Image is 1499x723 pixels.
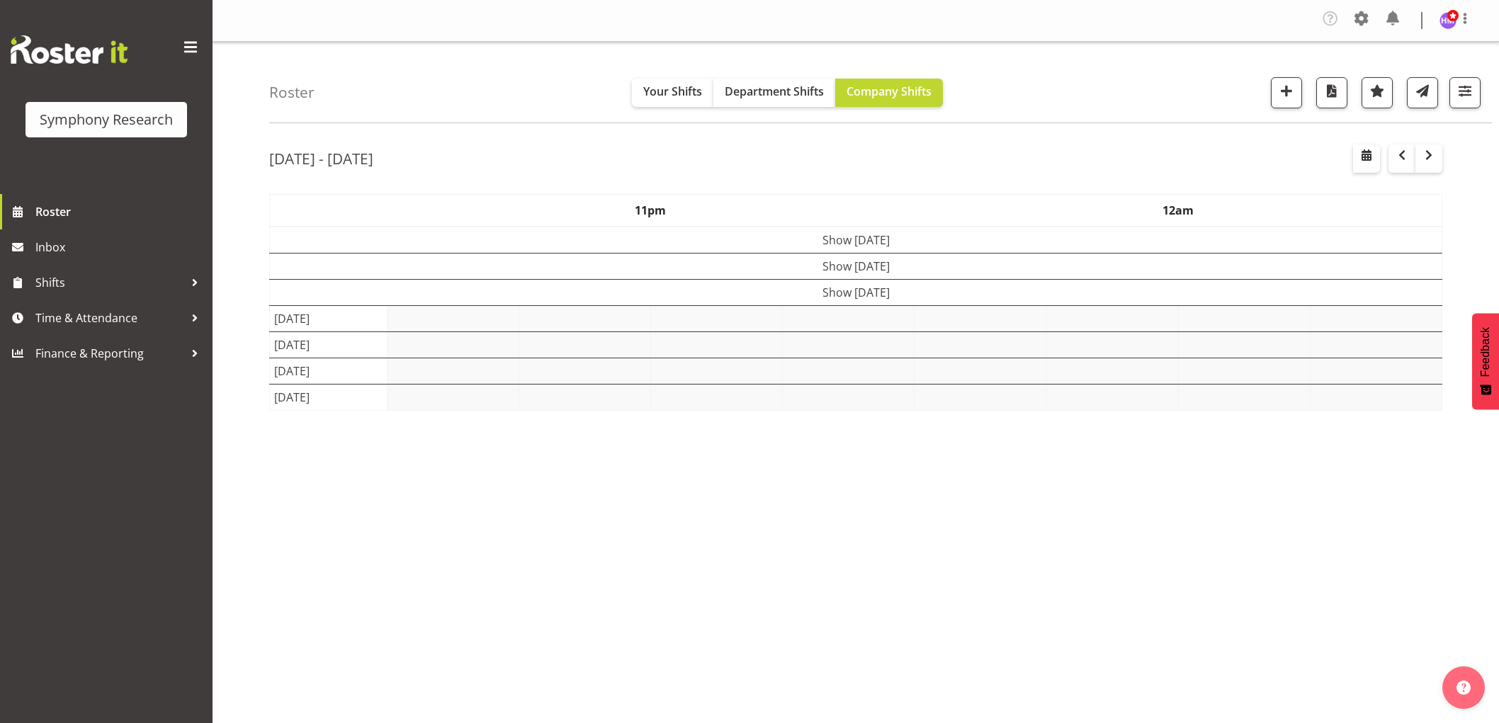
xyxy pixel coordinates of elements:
span: Shifts [35,272,184,293]
button: Feedback - Show survey [1472,313,1499,409]
th: 11pm [387,195,915,227]
img: help-xxl-2.png [1456,681,1471,695]
span: Your Shifts [643,84,702,99]
td: Show [DATE] [270,254,1442,280]
button: Download a PDF of the roster according to the set date range. [1316,77,1347,108]
td: Show [DATE] [270,280,1442,306]
span: Inbox [35,237,205,258]
td: [DATE] [270,332,388,358]
span: Department Shifts [725,84,824,99]
span: Feedback [1479,327,1492,377]
td: [DATE] [270,306,388,332]
button: Filter Shifts [1449,77,1481,108]
td: [DATE] [270,358,388,385]
button: Select a specific date within the roster. [1353,144,1380,173]
span: Time & Attendance [35,307,184,329]
td: Show [DATE] [270,227,1442,254]
button: Add a new shift [1271,77,1302,108]
img: hitesh-makan1261.jpg [1439,12,1456,29]
button: Highlight an important date within the roster. [1362,77,1393,108]
th: 12am [915,195,1442,227]
span: Finance & Reporting [35,343,184,364]
span: Roster [35,201,205,222]
img: Rosterit website logo [11,35,128,64]
button: Department Shifts [713,79,835,107]
button: Send a list of all shifts for the selected filtered period to all rostered employees. [1407,77,1438,108]
h2: [DATE] - [DATE] [269,149,373,168]
h4: Roster [269,84,315,101]
span: Company Shifts [847,84,932,99]
button: Your Shifts [632,79,713,107]
div: Symphony Research [40,109,173,130]
td: [DATE] [270,385,388,411]
button: Company Shifts [835,79,943,107]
